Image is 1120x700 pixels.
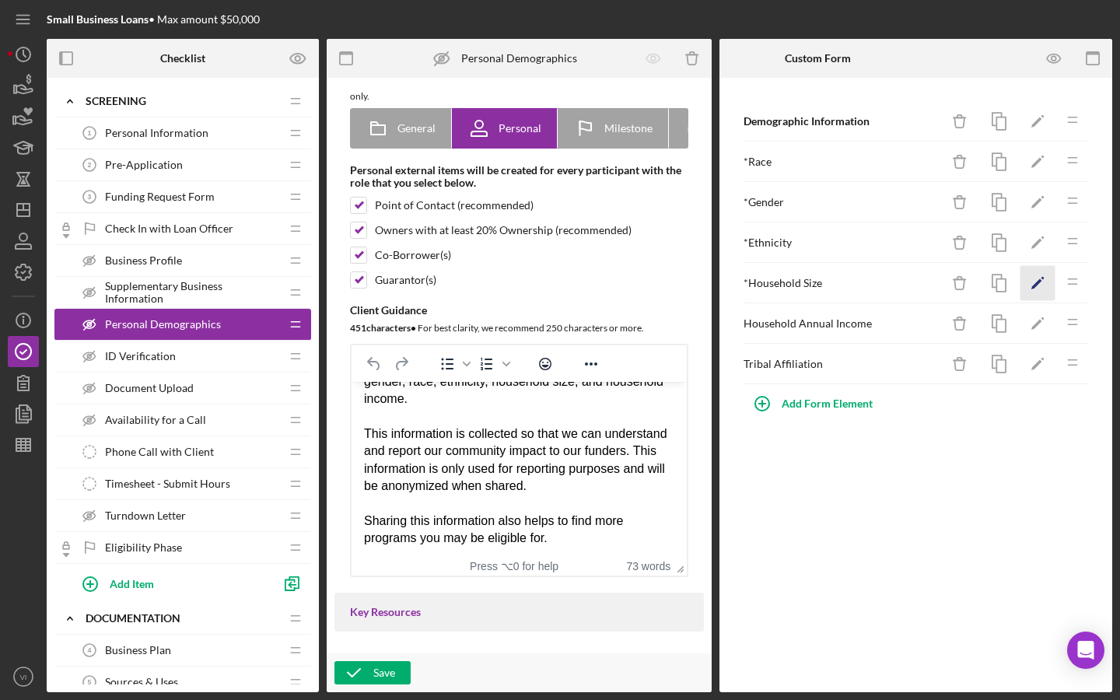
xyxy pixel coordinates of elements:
div: Numbered list [474,353,513,375]
div: Add Form Element [782,388,873,419]
div: Press the Up and Down arrow keys to resize the editor. [670,556,687,576]
tspan: 1 [88,129,92,137]
span: Personal Information [105,127,208,139]
span: Turndown Letter [105,509,186,522]
div: External and Milestone items are visible to clients. Use Internal for use by your office only. [350,73,688,104]
div: Press ⌥0 for help [462,560,566,572]
div: Sharing this information also helps to find more programs you may be eligible for. [12,131,323,166]
span: Business Plan [105,644,171,656]
tspan: 2 [88,161,92,169]
div: Personal external items will be created for every participant with the role that you select below. [350,164,688,189]
span: ID Verification [105,350,176,362]
div: Key Resources [350,606,688,618]
text: VI [19,673,26,681]
tspan: 4 [88,646,92,654]
button: Redo [388,353,415,375]
b: Demographic Information [744,114,870,128]
span: Personal [499,122,541,135]
div: * Ethnicity [744,236,940,249]
div: Save [373,661,395,684]
span: Pre-Application [105,159,183,171]
button: Undo [361,353,387,375]
div: Client Guidance [350,304,688,317]
div: Guarantor(s) [375,274,436,286]
span: General [397,122,436,135]
div: This information is collected so that we can understand and report our community impact to our fu... [12,44,323,114]
div: • Max amount $50,000 [47,13,260,26]
b: Small Business Loans [47,12,149,26]
iframe: Rich Text Area [352,382,687,556]
button: Emojis [532,353,558,375]
span: Eligibility Phase [105,541,182,554]
span: Business Profile [105,254,182,267]
div: Open Intercom Messenger [1067,632,1104,669]
span: Milestone [604,122,653,135]
tspan: 5 [88,678,92,686]
div: * Race [744,156,940,168]
div: Bullet list [434,353,473,375]
span: Availability for a Call [105,414,206,426]
div: Screening [86,95,280,107]
div: Point of Contact (recommended) [375,199,534,212]
button: Add Item [70,568,272,599]
span: Document Upload [105,382,194,394]
button: 73 words [626,560,670,572]
span: Supplementary Business Information [105,280,280,305]
button: Add Form Element [743,388,888,419]
b: 451 character s • [350,322,416,334]
div: Personal Demographics [461,52,577,65]
span: Funding Request Form [105,191,215,203]
span: Sources & Uses [105,676,178,688]
div: For best clarity, we recommend 250 characters or more. [350,320,688,336]
div: Household Annual Income [744,317,940,330]
span: Check In with Loan Officer [105,222,233,235]
div: Add Item [110,569,154,598]
div: * Gender [744,196,940,208]
div: Documentation [86,612,280,625]
button: Save [334,661,411,684]
tspan: 3 [88,193,92,201]
div: Tribal Affiliation [744,358,940,370]
button: VI [8,661,39,692]
b: Custom Form [785,52,851,65]
div: Co-Borrower(s) [375,249,451,261]
span: Timesheet - Submit Hours [105,478,230,490]
b: Checklist [160,52,205,65]
span: Phone Call with Client [105,446,214,458]
button: Reveal or hide additional toolbar items [578,353,604,375]
span: Personal Demographics [105,318,221,331]
div: Owners with at least 20% Ownership (recommended) [375,224,632,236]
div: * Household Size [744,277,940,289]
